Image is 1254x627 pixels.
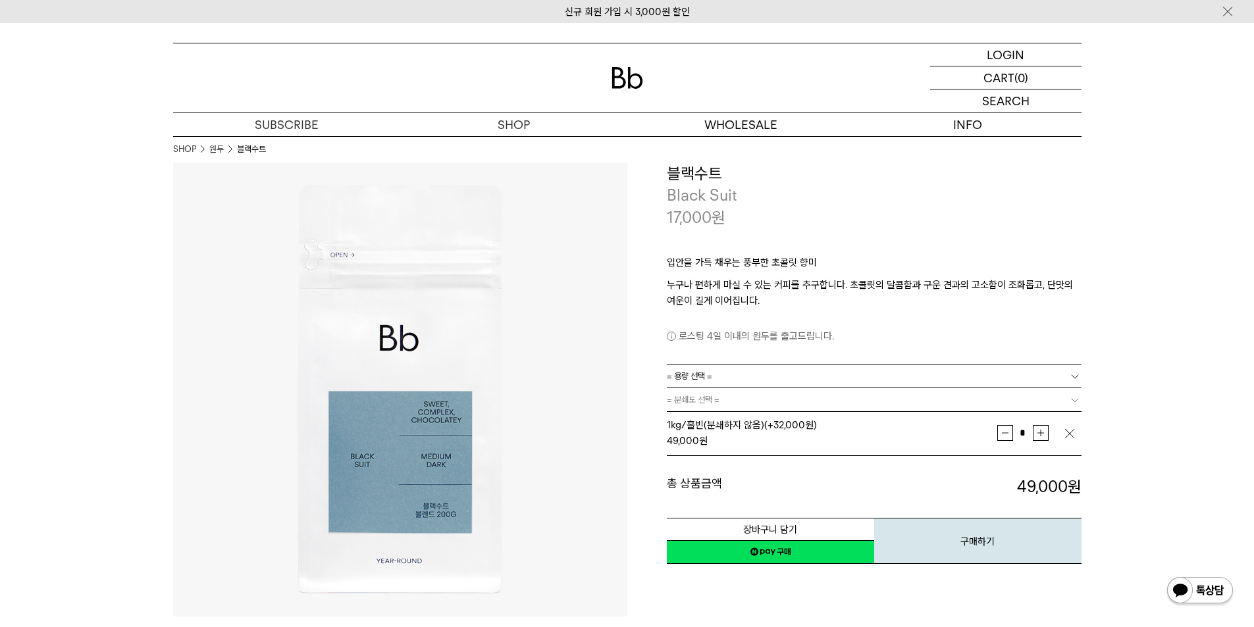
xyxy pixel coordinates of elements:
p: (0) [1014,66,1028,89]
img: 삭제 [1063,427,1076,440]
a: LOGIN [930,43,1082,66]
img: 블랙수트 [173,163,627,616]
button: 증가 [1033,425,1049,441]
p: WHOLESALE [627,113,854,136]
p: 입안을 가득 채우는 풍부한 초콜릿 향미 [667,255,1082,277]
b: 원 [1068,477,1082,496]
p: INFO [854,113,1082,136]
div: 원 [667,433,997,449]
p: CART [983,66,1014,89]
img: 로고 [612,67,643,89]
span: 1kg/홀빈(분쇄하지 않음) (+32,000원) [667,419,817,431]
a: SHOP [173,143,196,156]
span: 원 [712,208,725,227]
a: 신규 회원 가입 시 3,000원 할인 [565,6,690,18]
strong: 49,000 [667,435,699,447]
img: 카카오톡 채널 1:1 채팅 버튼 [1166,576,1234,607]
span: = 분쇄도 선택 = [667,388,719,411]
h3: 블랙수트 [667,163,1082,185]
a: 원두 [209,143,224,156]
p: 누구나 편하게 마실 수 있는 커피를 추구합니다. 초콜릿의 달콤함과 구운 견과의 고소함이 조화롭고, 단맛의 여운이 길게 이어집니다. [667,277,1082,309]
p: 로스팅 4일 이내의 원두를 출고드립니다. [667,328,1082,344]
a: SHOP [400,113,627,136]
a: 새창 [667,540,874,564]
p: 17,000 [667,207,725,229]
button: 장바구니 담기 [667,518,874,541]
li: 블랙수트 [237,143,266,156]
a: SUBSCRIBE [173,113,400,136]
dt: 총 상품금액 [667,476,874,498]
p: SEARCH [982,89,1030,113]
p: Black Suit [667,184,1082,207]
p: LOGIN [987,43,1024,66]
span: = 용량 선택 = [667,364,712,388]
a: CART (0) [930,66,1082,89]
button: 구매하기 [874,518,1082,564]
button: 감소 [997,425,1013,441]
strong: 49,000 [1017,477,1082,496]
